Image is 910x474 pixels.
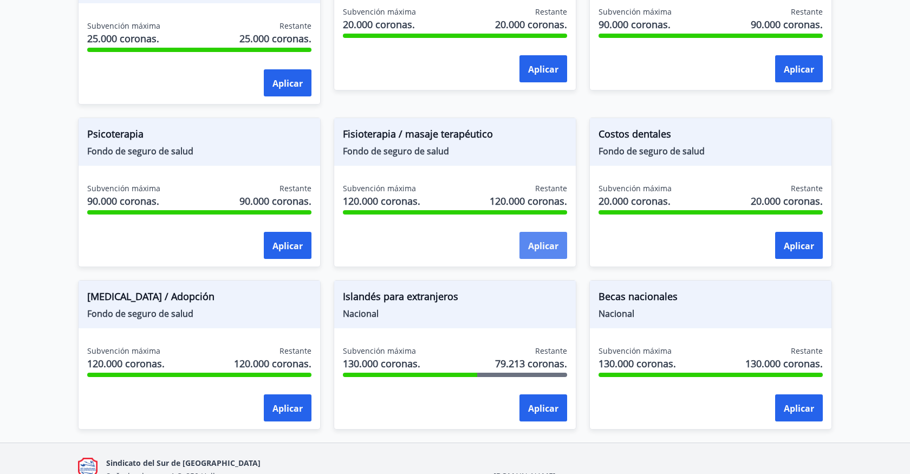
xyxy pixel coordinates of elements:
font: Restante [535,346,567,356]
font: Fondo de seguro de salud [87,308,193,320]
font: Aplicar [272,77,303,89]
font: Restante [791,7,823,17]
font: 25.000 coronas. [87,32,159,45]
font: 90.000 coronas. [239,194,311,207]
font: Subvención máxima [599,346,672,356]
font: Subvención máxima [343,346,416,356]
font: 120.000 coronas. [490,194,567,207]
font: Subvención máxima [87,183,160,193]
button: Aplicar [264,394,311,421]
font: 79.213 coronas. [495,357,567,370]
font: Subvención máxima [87,21,160,31]
button: Aplicar [775,394,823,421]
font: Restante [279,183,311,193]
font: 90.000 coronas. [599,18,671,31]
font: Costos dentales [599,127,671,140]
font: Aplicar [784,240,814,252]
font: Islandés para extranjeros [343,290,458,303]
font: 20.000 coronas. [751,194,823,207]
font: Restante [791,346,823,356]
font: Subvención máxima [599,183,672,193]
font: Restante [535,183,567,193]
button: Aplicar [519,55,567,82]
button: Aplicar [264,232,311,259]
font: Aplicar [528,63,558,75]
font: Subvención máxima [343,183,416,193]
font: Aplicar [784,63,814,75]
font: Restante [279,21,311,31]
font: Aplicar [272,240,303,252]
font: 90.000 coronas. [751,18,823,31]
font: Nacional [599,308,634,320]
font: 130.000 coronas. [745,357,823,370]
font: Fondo de seguro de salud [599,145,705,157]
font: [MEDICAL_DATA] / Adopción [87,290,214,303]
font: Aplicar [784,402,814,414]
font: 20.000 coronas. [495,18,567,31]
font: Sindicato del Sur de [GEOGRAPHIC_DATA] [106,458,261,468]
font: Restante [535,7,567,17]
font: Becas nacionales [599,290,678,303]
font: Psicoterapia [87,127,144,140]
font: Aplicar [528,402,558,414]
font: 20.000 coronas. [343,18,415,31]
font: 25.000 coronas. [239,32,311,45]
button: Aplicar [264,69,311,96]
font: Nacional [343,308,379,320]
font: 120.000 coronas. [87,357,165,370]
font: Aplicar [272,402,303,414]
font: Subvención máxima [599,7,672,17]
font: 90.000 coronas. [87,194,159,207]
font: 120.000 coronas. [234,357,311,370]
font: 130.000 coronas. [343,357,420,370]
font: 120.000 coronas. [343,194,420,207]
button: Aplicar [519,394,567,421]
font: Fisioterapia / masaje terapéutico [343,127,493,140]
font: Restante [279,346,311,356]
font: Restante [791,183,823,193]
font: 130.000 coronas. [599,357,676,370]
button: Aplicar [775,55,823,82]
font: Subvención máxima [87,346,160,356]
font: Fondo de seguro de salud [87,145,193,157]
font: 20.000 coronas. [599,194,671,207]
button: Aplicar [775,232,823,259]
font: Aplicar [528,240,558,252]
font: Fondo de seguro de salud [343,145,449,157]
button: Aplicar [519,232,567,259]
font: Subvención máxima [343,7,416,17]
